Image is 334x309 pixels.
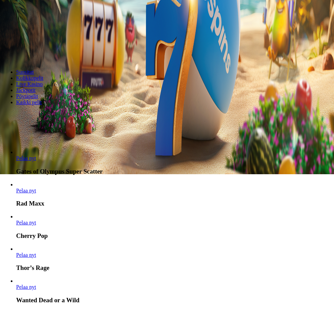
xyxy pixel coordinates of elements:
[16,232,331,240] h3: Cherry Pop
[16,214,331,240] article: Cherry Pop
[16,188,36,193] a: Rad Maxx
[16,149,331,175] article: Gates of Olympus Super Scatter
[16,182,331,208] article: Rad Maxx
[16,93,38,99] a: Pöytäpelit
[16,87,36,93] a: Jackpotit
[16,278,331,304] article: Wanted Dead or a Wild
[16,284,36,290] a: Wanted Dead or a Wild
[16,155,36,161] span: Pelaa nyt
[16,264,331,272] h3: Thor’s Rage
[16,284,36,290] span: Pelaa nyt
[16,252,36,258] span: Pelaa nyt
[16,81,43,87] a: Live Kasino
[16,188,36,193] span: Pelaa nyt
[16,200,331,207] h3: Rad Maxx
[16,220,36,225] span: Pelaa nyt
[16,220,36,225] a: Cherry Pop
[16,75,43,81] a: Kolikkopelit
[16,99,42,105] a: Kaikki pelit
[16,69,34,75] a: Suositut
[3,69,331,105] nav: Lobby
[16,252,36,258] a: Thor’s Rage
[3,69,331,118] header: Lobby
[16,168,331,175] h3: Gates of Olympus Super Scatter
[16,155,36,161] a: Gates of Olympus Super Scatter
[16,246,331,272] article: Thor’s Rage
[16,297,331,304] h3: Wanted Dead or a Wild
